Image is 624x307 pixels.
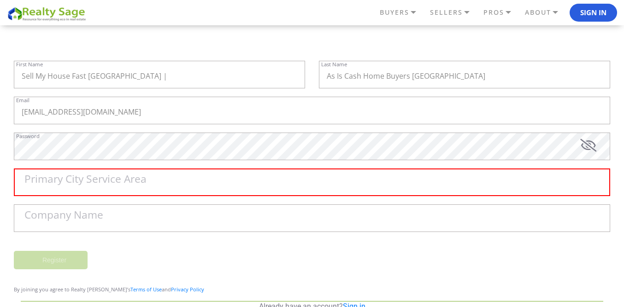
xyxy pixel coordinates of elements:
[24,210,103,220] label: Company Name
[7,6,90,22] img: REALTY SAGE
[16,62,43,67] label: First Name
[24,174,147,185] label: Primary City Service Area
[428,5,481,20] a: SELLERS
[523,5,570,20] a: ABOUT
[321,62,347,67] label: Last Name
[377,5,428,20] a: BUYERS
[16,98,29,103] label: Email
[481,5,523,20] a: PROS
[14,286,204,293] span: By joining you agree to Realty [PERSON_NAME]’s and
[16,133,40,139] label: Password
[130,286,162,293] a: Terms of Use
[171,286,204,293] a: Privacy Policy
[570,4,617,22] button: Sign In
